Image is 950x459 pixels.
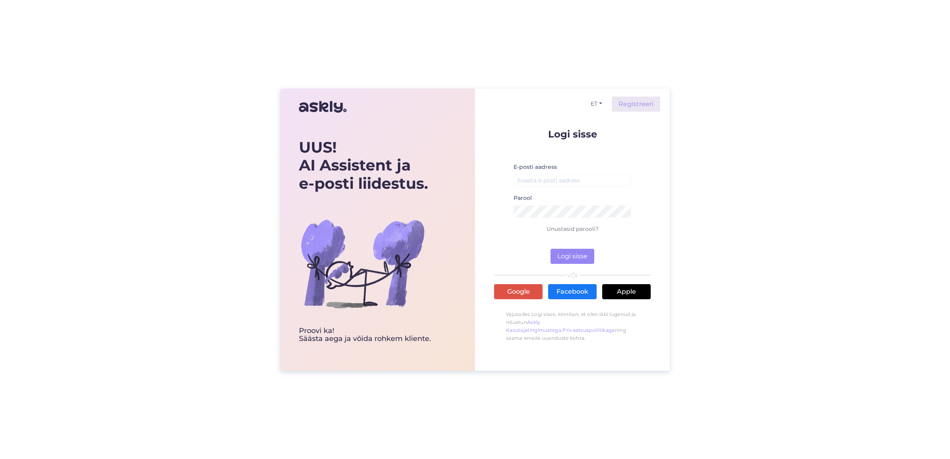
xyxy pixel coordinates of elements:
[548,284,597,299] a: Facebook
[299,200,426,327] img: bg-askly
[566,273,579,278] span: VÕI
[547,225,599,232] a: Unustasid parooli?
[551,249,594,264] button: Logi sisse
[494,129,651,139] p: Logi sisse
[562,327,615,333] a: Privaatsuspoliitikaga
[506,319,561,333] a: Askly Kasutajatingimustega
[587,98,605,110] button: ET
[602,284,651,299] a: Apple
[514,163,557,171] label: E-posti aadress
[494,284,543,299] a: Google
[612,97,660,112] a: Registreeri
[299,138,431,193] div: UUS! AI Assistent ja e-posti liidestus.
[514,174,631,187] input: Sisesta e-posti aadress
[494,306,651,346] p: Vajutades Logi sisse, kinnitan, et olen läbi lugenud ja nõustun , ning saama emaile uuenduste kohta.
[299,97,347,116] img: Askly
[299,327,431,343] div: Proovi ka! Säästa aega ja võida rohkem kliente.
[514,194,532,202] label: Parool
